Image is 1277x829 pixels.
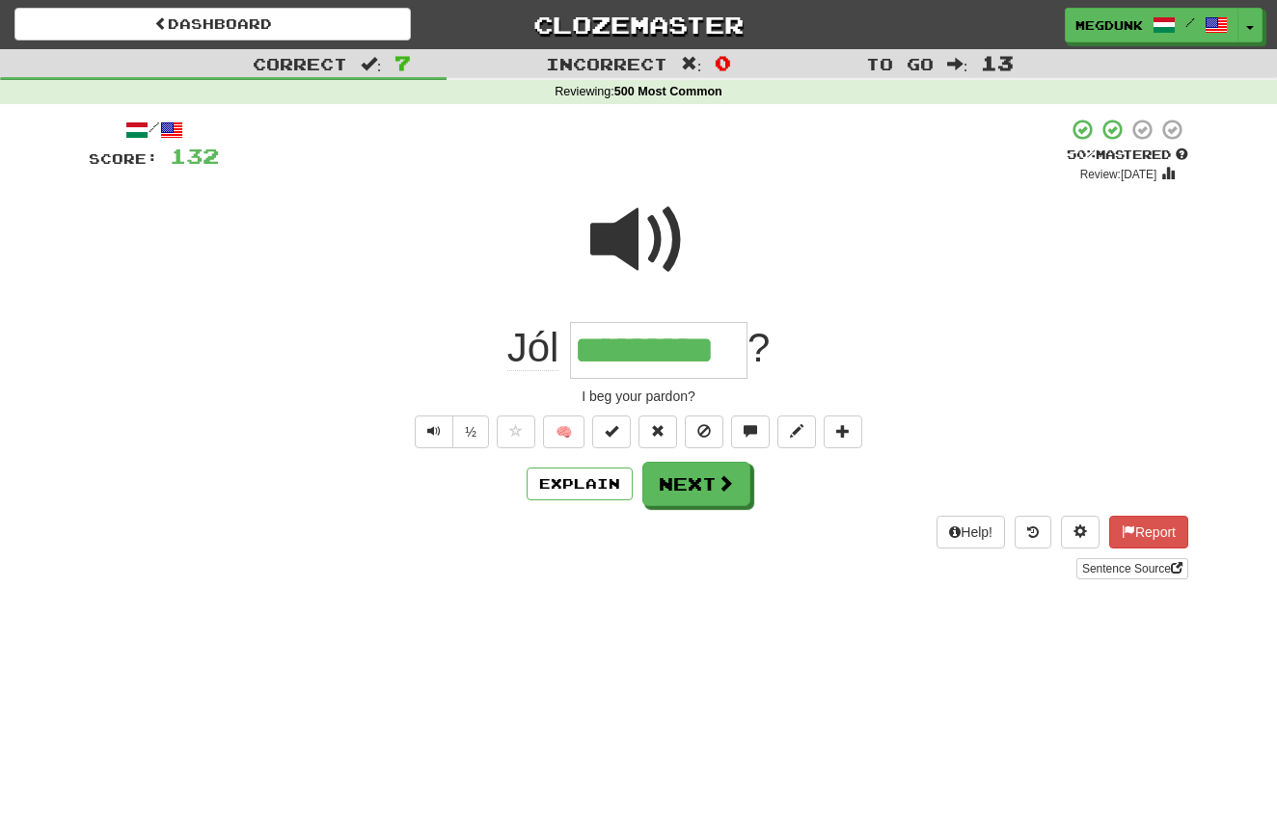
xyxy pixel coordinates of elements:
[1075,16,1143,34] span: MegDunk
[947,56,968,72] span: :
[747,325,770,370] span: ?
[681,56,702,72] span: :
[981,51,1014,74] span: 13
[1080,168,1157,181] small: Review: [DATE]
[361,56,382,72] span: :
[546,54,667,73] span: Incorrect
[1065,8,1238,42] a: MegDunk /
[638,415,677,448] button: Reset to 0% Mastered (alt+r)
[685,415,723,448] button: Ignore sentence (alt+i)
[440,8,836,41] a: Clozemaster
[1109,516,1188,548] button: Report
[1067,147,1096,162] span: 50 %
[592,415,631,448] button: Set this sentence to 100% Mastered (alt+m)
[1015,516,1051,548] button: Round history (alt+y)
[14,8,411,40] a: Dashboard
[394,51,411,74] span: 7
[170,144,219,168] span: 132
[824,415,862,448] button: Add to collection (alt+a)
[415,415,453,448] button: Play sentence audio (ctl+space)
[777,415,816,448] button: Edit sentence (alt+d)
[1185,15,1195,29] span: /
[89,150,158,167] span: Score:
[89,118,219,142] div: /
[527,468,633,500] button: Explain
[411,415,489,448] div: Text-to-speech controls
[614,85,722,98] strong: 500 Most Common
[715,51,731,74] span: 0
[253,54,347,73] span: Correct
[866,54,934,73] span: To go
[642,462,750,506] button: Next
[89,387,1188,406] div: I beg your pardon?
[731,415,770,448] button: Discuss sentence (alt+u)
[452,415,489,448] button: ½
[543,415,584,448] button: 🧠
[1067,147,1188,164] div: Mastered
[497,415,535,448] button: Favorite sentence (alt+f)
[1076,558,1188,579] a: Sentence Source
[937,516,1005,548] button: Help!
[507,325,559,371] span: Jól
